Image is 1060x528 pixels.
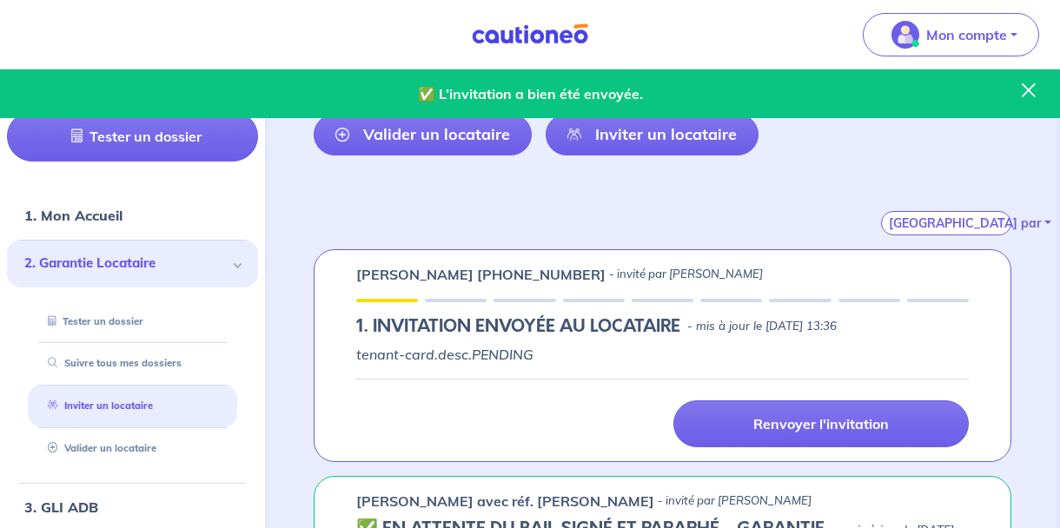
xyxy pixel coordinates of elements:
[24,254,228,274] span: 2. Garantie Locataire
[24,207,123,224] a: 1. Mon Accueil
[41,314,143,327] a: Tester un dossier
[356,344,969,365] p: tenant-card.desc.PENDING
[687,318,837,335] p: - mis à jour le [DATE] 13:36
[28,349,237,378] div: Suivre tous mes dossiers
[7,198,258,233] div: 1. Mon Accueil
[7,111,258,162] a: Tester un dossier
[7,240,258,287] div: 2. Garantie Locataire
[41,442,156,454] a: Valider un locataire
[465,23,595,45] img: Cautioneo
[7,490,258,525] div: 3. GLI ADB
[356,491,654,511] p: [PERSON_NAME] avec réf. [PERSON_NAME]
[28,307,237,335] div: Tester un dossier
[356,264,606,285] p: [PERSON_NAME] [PHONE_NUMBER]
[28,434,237,463] div: Valider un locataire
[863,13,1039,56] button: illu_account_valid_menu.svgMon compte
[24,498,98,516] a: 3. GLI ADB
[658,492,812,510] p: - invité par [PERSON_NAME]
[891,21,919,49] img: illu_account_valid_menu.svg
[546,114,759,155] a: Inviter un locataire
[41,399,153,412] a: Inviter un locataire
[41,357,182,369] a: Suivre tous mes dossiers
[673,400,970,447] a: Renvoyer l'invitation
[609,266,763,283] p: - invité par [PERSON_NAME]
[28,392,237,420] div: Inviter un locataire
[356,316,680,337] h5: 1.︎ INVITATION ENVOYÉE AU LOCATAIRE
[314,114,532,155] a: Valider un locataire
[926,24,1007,45] p: Mon compte
[753,415,889,432] p: Renvoyer l'invitation
[881,211,1011,235] button: [GEOGRAPHIC_DATA] par
[356,316,969,337] div: state: PENDING, Context:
